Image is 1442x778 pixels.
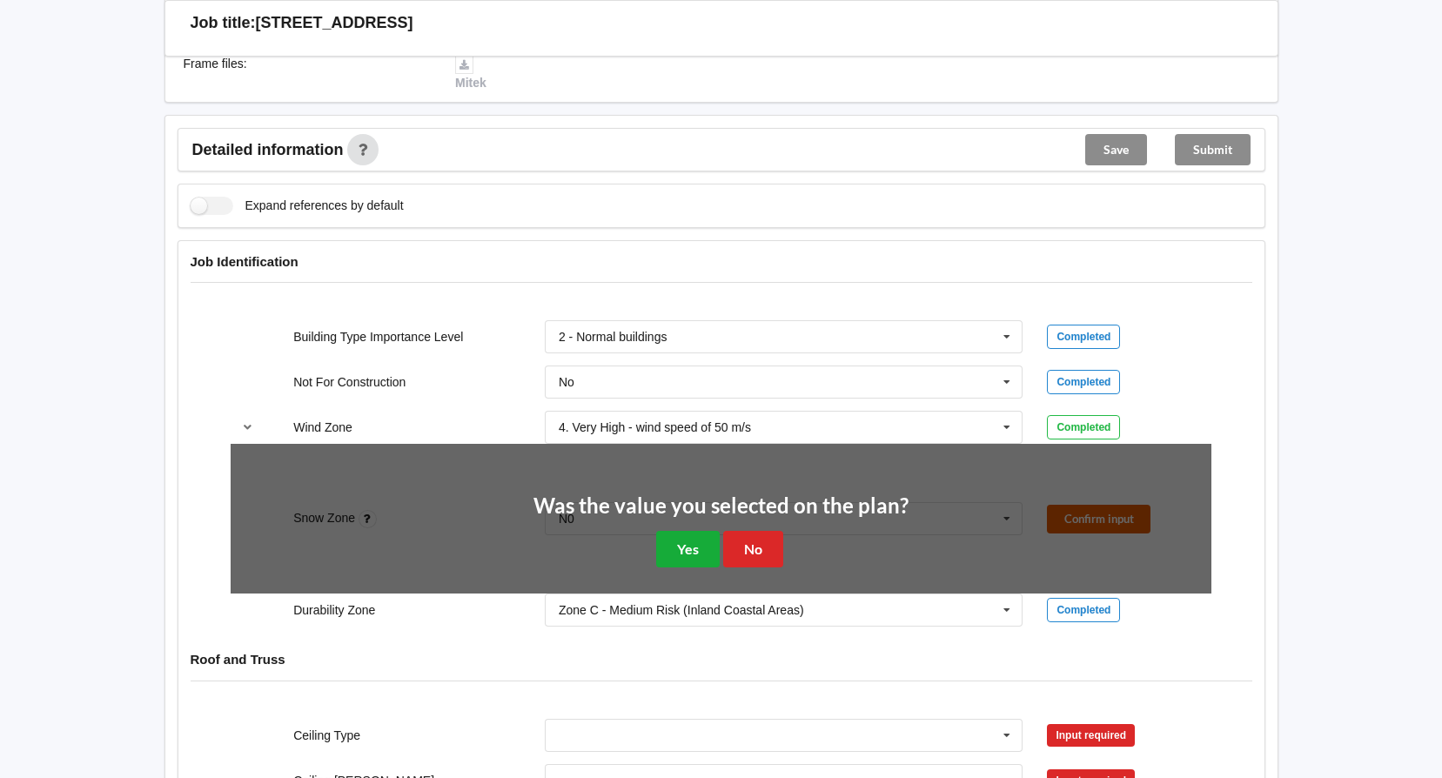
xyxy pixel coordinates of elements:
div: Completed [1047,370,1120,394]
h2: Was the value you selected on the plan? [533,493,909,520]
a: Mitek [455,57,486,90]
div: Completed [1047,325,1120,349]
label: Not For Construction [293,375,406,389]
h3: Job title: [191,13,256,33]
h4: Job Identification [191,253,1252,270]
div: 2 - Normal buildings [559,331,667,343]
button: No [723,531,783,567]
div: 4. Very High - wind speed of 50 m/s [559,421,751,433]
div: Frame files : [171,55,444,91]
h3: [STREET_ADDRESS] [256,13,413,33]
div: Input required [1047,724,1135,747]
h4: Roof and Truss [191,651,1252,667]
button: Yes [656,531,720,567]
div: Zone C - Medium Risk (Inland Coastal Areas) [559,604,804,616]
label: Durability Zone [293,603,375,617]
div: No [559,376,574,388]
span: Detailed information [192,142,344,158]
div: Completed [1047,415,1120,439]
div: Completed [1047,598,1120,622]
label: Ceiling Type [293,728,360,742]
label: Expand references by default [191,197,404,215]
button: reference-toggle [231,412,265,443]
label: Building Type Importance Level [293,330,463,344]
label: Wind Zone [293,420,352,434]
